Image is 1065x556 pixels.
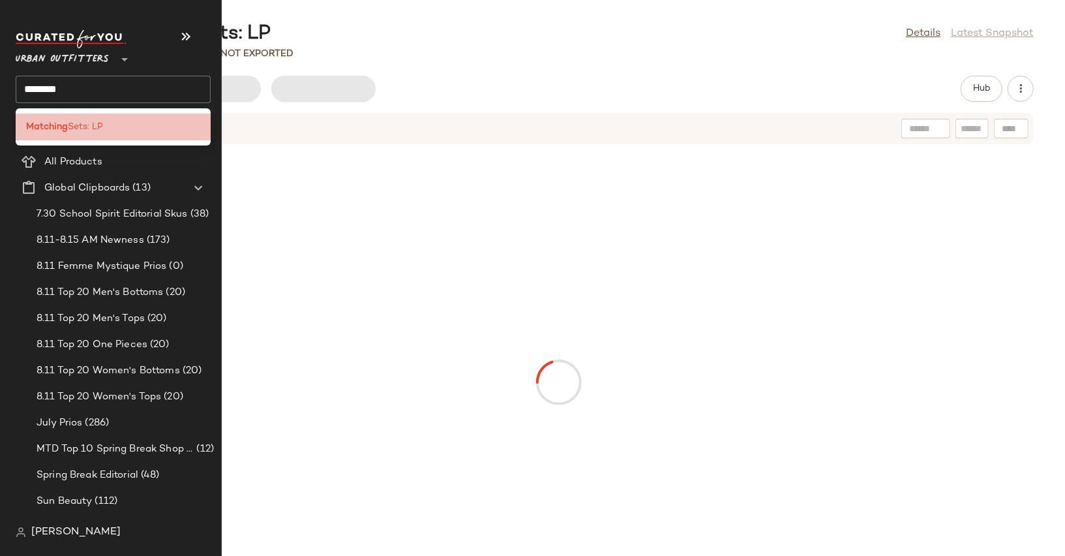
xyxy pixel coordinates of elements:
img: svg%3e [16,527,26,538]
p: Not Exported [220,47,293,61]
span: Global Clipboards [44,181,130,196]
span: 8.11 Top 20 One Pieces [37,337,147,352]
span: All Products [44,155,102,170]
span: (20) [164,285,186,300]
span: 8.11 Top 20 Men's Bottoms [37,285,164,300]
span: Sun Beauty [37,494,92,509]
img: cfy_white_logo.C9jOOHJF.svg [16,30,127,48]
span: (38) [188,207,209,222]
span: (112) [92,494,117,509]
span: Dashboard [42,129,93,144]
span: 8.11 Top 20 Women's Bottoms [37,363,180,378]
span: Urban Outfitters [16,44,109,68]
span: 8.11 Femme Mystique Prios [37,259,167,274]
span: (20) [161,390,183,405]
span: 7.30 School Spirit Editorial Skus [37,207,188,222]
span: (48) [138,468,160,483]
span: (20) [180,363,202,378]
a: Details [906,26,940,42]
span: (286) [82,416,109,431]
span: (20) [147,337,170,352]
span: MTD Top 10 Spring Break Shop 4.1 [37,442,194,457]
span: July Prios [37,416,82,431]
img: svg%3e [21,129,34,142]
button: Hub [961,76,1002,102]
span: 8.11 Top 20 Men's Tops [37,311,145,326]
span: (173) [144,233,170,248]
span: (20) [145,311,167,326]
span: Spring Break Editorial [37,468,138,483]
span: (13) [130,181,151,196]
span: [PERSON_NAME] [31,525,121,540]
span: 8.11-8.15 AM Newness [37,233,144,248]
span: 8.11 Top 20 Women's Tops [37,390,161,405]
span: (12) [194,442,214,457]
span: (0) [167,259,183,274]
span: Hub [972,84,991,94]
